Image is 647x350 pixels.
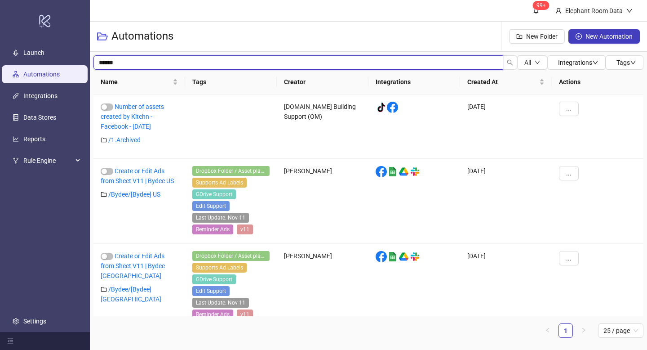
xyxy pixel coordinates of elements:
span: GDrive Support [192,274,236,284]
span: Reminder Ads [192,224,233,234]
span: New Folder [526,33,558,40]
button: Tagsdown [606,55,643,70]
span: bell [533,7,539,13]
button: right [576,323,591,338]
button: New Automation [568,29,640,44]
div: [DATE] [460,244,552,329]
span: left [545,328,550,333]
th: Actions [552,70,643,94]
button: New Folder [509,29,565,44]
span: Created At [467,77,537,87]
span: ... [566,170,572,177]
a: Launch [23,49,44,56]
span: Edit Support [192,201,230,211]
th: Tags [185,70,277,94]
span: search [507,59,513,66]
span: folder-add [516,33,523,40]
span: down [626,8,633,14]
span: Tags [616,59,636,66]
li: 1 [558,323,573,338]
button: Integrationsdown [547,55,606,70]
button: ... [559,102,579,116]
span: Reminder Ads [192,310,233,319]
div: [PERSON_NAME] [277,159,368,244]
a: Settings [23,318,46,325]
div: [DATE] [460,159,552,244]
span: Dropbox Folder / Asset placement detection [192,251,270,261]
a: Create or Edit Ads from Sheet V11 | Bydee US [101,167,174,184]
sup: 1646 [533,1,550,10]
span: Supports Ad Labels [192,263,247,273]
span: folder-open [97,31,108,42]
a: Automations [23,71,60,78]
span: menu-fold [7,338,13,344]
a: Integrations [23,92,58,99]
span: fork [13,157,19,164]
div: [PERSON_NAME] [277,244,368,329]
button: left [541,323,555,338]
span: v11 [237,310,253,319]
span: folder [101,137,107,143]
span: v11 [237,224,253,234]
a: Number of assets created by Kitchn - Facebook - [DATE] [101,103,164,130]
th: Created At [460,70,552,94]
div: [DATE] [460,94,552,159]
span: plus-circle [576,33,582,40]
span: ... [566,255,572,262]
li: Previous Page [541,323,555,338]
div: Page Size [598,323,643,338]
button: Alldown [517,55,547,70]
span: Edit Support [192,286,230,296]
span: down [535,60,540,65]
span: ... [566,105,572,112]
a: /Bydee/[Bydee] [GEOGRAPHIC_DATA] [101,286,161,303]
li: Next Page [576,323,591,338]
th: Creator [277,70,368,94]
a: Reports [23,135,45,143]
a: /1.Archived [108,136,141,144]
span: Supports Ad Labels [192,178,247,188]
span: New Automation [585,33,633,40]
span: Rule Engine [23,152,73,170]
span: 25 / page [603,324,638,337]
h3: Automations [111,29,173,44]
span: right [581,328,586,333]
div: Elephant Room Data [562,6,626,16]
span: down [630,59,636,66]
span: GDrive Support [192,189,236,199]
div: [DOMAIN_NAME] Building Support (OM) [277,94,368,159]
button: ... [559,166,579,180]
span: Last Update: Nov-11 [192,298,249,308]
a: Data Stores [23,114,56,121]
span: Last Update: Nov-11 [192,213,249,223]
span: All [524,59,531,66]
a: 1 [559,324,572,337]
a: Create or Edit Ads from Sheet V11 | Bydee [GEOGRAPHIC_DATA] [101,252,165,279]
span: folder [101,191,107,197]
span: Dropbox Folder / Asset placement detection [192,166,270,176]
span: folder [101,286,107,292]
span: Name [101,77,171,87]
th: Integrations [368,70,460,94]
button: ... [559,251,579,265]
span: user [555,8,562,14]
a: /Bydee/[Bydee] US [108,191,160,198]
span: down [592,59,598,66]
th: Name [93,70,185,94]
span: Integrations [558,59,598,66]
